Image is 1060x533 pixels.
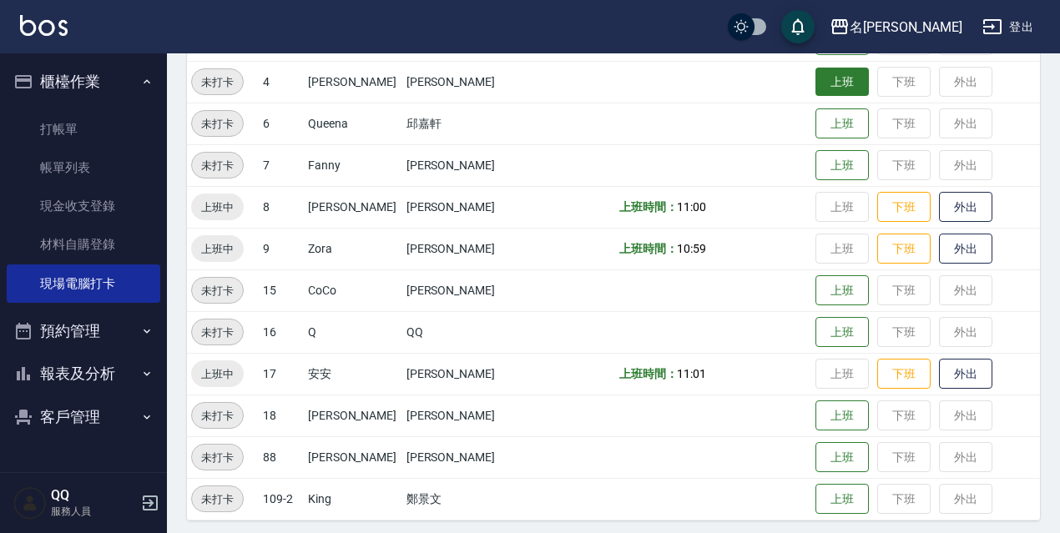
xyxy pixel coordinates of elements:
[7,60,160,103] button: 櫃檯作業
[850,17,962,38] div: 名[PERSON_NAME]
[7,225,160,264] a: 材料自購登錄
[192,282,243,299] span: 未打卡
[402,186,517,228] td: [PERSON_NAME]
[677,200,706,214] span: 11:00
[304,311,402,353] td: Q
[939,192,992,223] button: 外出
[7,264,160,303] a: 現場電腦打卡
[192,157,243,174] span: 未打卡
[815,400,869,431] button: 上班
[304,103,402,144] td: Queena
[402,269,517,311] td: [PERSON_NAME]
[877,234,931,264] button: 下班
[7,148,160,187] a: 帳單列表
[815,108,869,139] button: 上班
[304,269,402,311] td: CoCo
[619,200,678,214] b: 上班時間：
[259,395,304,436] td: 18
[259,228,304,269] td: 9
[939,234,992,264] button: 外出
[304,395,402,436] td: [PERSON_NAME]
[815,68,869,97] button: 上班
[976,12,1040,43] button: 登出
[619,367,678,380] b: 上班時間：
[402,478,517,520] td: 鄭景文
[7,110,160,148] a: 打帳單
[402,311,517,353] td: QQ
[191,240,244,258] span: 上班中
[192,407,243,425] span: 未打卡
[304,353,402,395] td: 安安
[781,10,815,43] button: save
[259,311,304,353] td: 16
[677,242,706,255] span: 10:59
[939,359,992,390] button: 外出
[619,242,678,255] b: 上班時間：
[402,436,517,478] td: [PERSON_NAME]
[304,478,402,520] td: King
[259,144,304,186] td: 7
[192,449,243,466] span: 未打卡
[259,186,304,228] td: 8
[304,436,402,478] td: [PERSON_NAME]
[304,186,402,228] td: [PERSON_NAME]
[7,187,160,225] a: 現金收支登錄
[402,353,517,395] td: [PERSON_NAME]
[402,103,517,144] td: 邱嘉軒
[51,504,136,519] p: 服務人員
[192,490,243,508] span: 未打卡
[877,359,931,390] button: 下班
[259,269,304,311] td: 15
[402,395,517,436] td: [PERSON_NAME]
[20,15,68,36] img: Logo
[304,228,402,269] td: Zora
[402,144,517,186] td: [PERSON_NAME]
[259,353,304,395] td: 17
[304,144,402,186] td: Fanny
[7,352,160,395] button: 報表及分析
[815,275,869,306] button: 上班
[402,228,517,269] td: [PERSON_NAME]
[7,309,160,353] button: 預約管理
[259,436,304,478] td: 88
[402,61,517,103] td: [PERSON_NAME]
[7,395,160,439] button: 客戶管理
[51,487,136,504] h5: QQ
[815,317,869,348] button: 上班
[191,365,244,383] span: 上班中
[192,324,243,341] span: 未打卡
[259,478,304,520] td: 109-2
[877,192,931,223] button: 下班
[259,61,304,103] td: 4
[304,61,402,103] td: [PERSON_NAME]
[13,486,47,520] img: Person
[191,199,244,216] span: 上班中
[192,73,243,91] span: 未打卡
[823,10,969,44] button: 名[PERSON_NAME]
[259,103,304,144] td: 6
[815,442,869,473] button: 上班
[815,150,869,181] button: 上班
[677,367,706,380] span: 11:01
[815,484,869,515] button: 上班
[192,115,243,133] span: 未打卡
